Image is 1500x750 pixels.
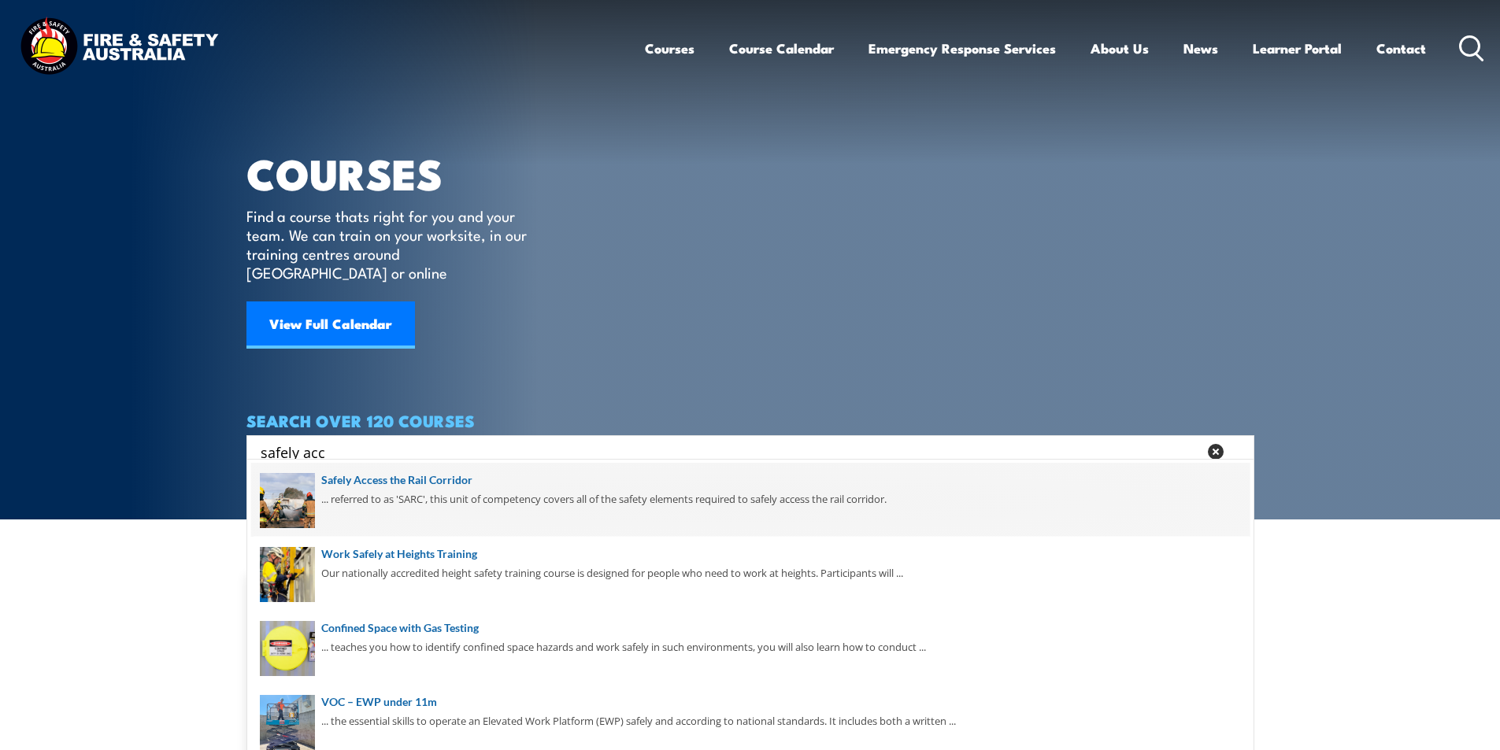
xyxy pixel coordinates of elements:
p: Find a course thats right for you and your team. We can train on your worksite, in our training c... [246,206,534,282]
a: Confined Space with Gas Testing [260,619,1241,637]
h1: COURSES [246,154,550,191]
a: Contact [1376,28,1426,69]
input: Search input [261,440,1198,464]
form: Search form [264,441,1201,463]
a: Emergency Response Services [869,28,1056,69]
a: View Full Calendar [246,301,415,349]
button: Search magnifier button [1227,441,1249,463]
a: Learner Portal [1253,28,1342,69]
h4: SEARCH OVER 120 COURSES [246,412,1254,429]
a: Safely Access the Rail Corridor [260,471,1241,489]
a: Courses [645,28,694,69]
a: VOC – EWP under 11m [260,693,1241,711]
a: Work Safely at Heights Training [260,545,1241,563]
a: News [1183,28,1218,69]
a: About Us [1091,28,1149,69]
a: Course Calendar [729,28,834,69]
